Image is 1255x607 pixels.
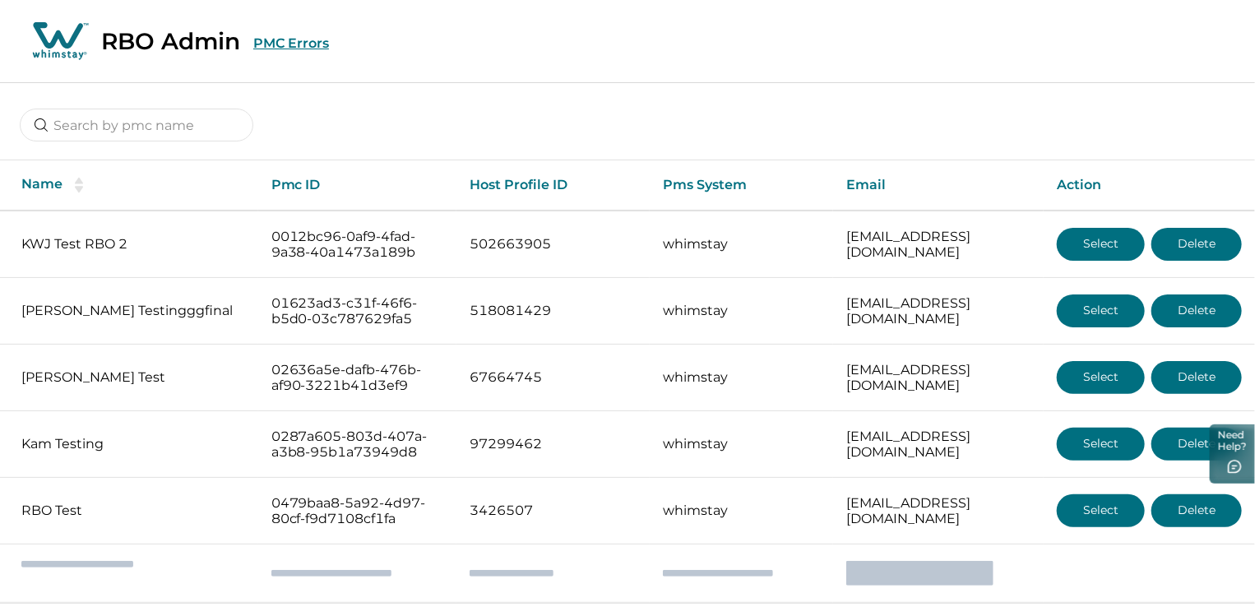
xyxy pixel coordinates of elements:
[663,369,820,386] p: whimstay
[650,160,833,211] th: Pms System
[470,236,637,253] p: 502663905
[1151,361,1242,394] button: Delete
[1057,494,1145,527] button: Select
[21,436,245,452] p: Kam Testing
[258,160,457,211] th: Pmc ID
[271,229,444,261] p: 0012bc96-0af9-4fad-9a38-40a1473a189b
[20,109,253,141] input: Search by pmc name
[833,160,1044,211] th: Email
[663,436,820,452] p: whimstay
[271,495,444,527] p: 0479baa8-5a92-4d97-80cf-f9d7108cf1fa
[101,27,240,55] p: RBO Admin
[1044,160,1255,211] th: Action
[846,362,1030,394] p: [EMAIL_ADDRESS][DOMAIN_NAME]
[271,429,444,461] p: 0287a605-803d-407a-a3b8-95b1a73949d8
[846,229,1030,261] p: [EMAIL_ADDRESS][DOMAIN_NAME]
[1057,361,1145,394] button: Select
[663,236,820,253] p: whimstay
[470,503,637,519] p: 3426507
[1151,494,1242,527] button: Delete
[63,177,95,193] button: sorting
[846,295,1030,327] p: [EMAIL_ADDRESS][DOMAIN_NAME]
[846,495,1030,527] p: [EMAIL_ADDRESS][DOMAIN_NAME]
[470,369,637,386] p: 67664745
[21,369,245,386] p: [PERSON_NAME] Test
[663,303,820,319] p: whimstay
[1151,294,1242,327] button: Delete
[1151,228,1242,261] button: Delete
[1151,428,1242,461] button: Delete
[21,303,245,319] p: [PERSON_NAME] Testingggfinal
[271,362,444,394] p: 02636a5e-dafb-476b-af90-3221b41d3ef9
[21,236,245,253] p: KWJ Test RBO 2
[21,503,245,519] p: RBO Test
[1057,294,1145,327] button: Select
[1057,428,1145,461] button: Select
[456,160,650,211] th: Host Profile ID
[846,429,1030,461] p: [EMAIL_ADDRESS][DOMAIN_NAME]
[470,436,637,452] p: 97299462
[253,35,329,51] button: PMC Errors
[271,295,444,327] p: 01623ad3-c31f-46f6-b5d0-03c787629fa5
[1057,228,1145,261] button: Select
[663,503,820,519] p: whimstay
[470,303,637,319] p: 518081429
